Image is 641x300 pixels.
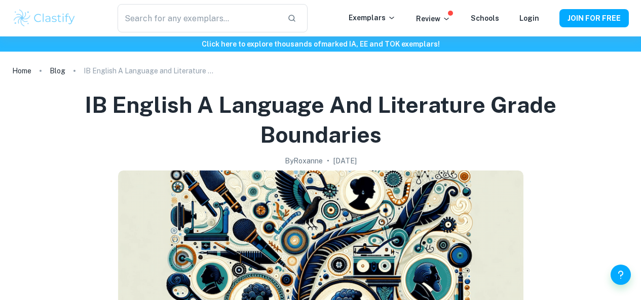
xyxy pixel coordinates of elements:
a: Home [12,64,31,78]
p: Exemplars [349,12,396,23]
button: JOIN FOR FREE [559,9,629,27]
h1: IB English A Language and Literature Grade Boundaries [24,90,617,149]
p: Review [416,13,450,24]
a: Login [519,14,539,22]
h6: Click here to explore thousands of marked IA, EE and TOK exemplars ! [2,38,639,50]
h2: [DATE] [333,155,357,166]
p: IB English A Language and Literature Grade Boundaries [84,65,215,76]
img: Clastify logo [12,8,77,28]
p: • [327,155,329,166]
h2: By Roxanne [285,155,323,166]
button: Help and Feedback [611,265,631,285]
a: Blog [50,64,65,78]
a: Schools [471,14,499,22]
input: Search for any exemplars... [118,4,280,32]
